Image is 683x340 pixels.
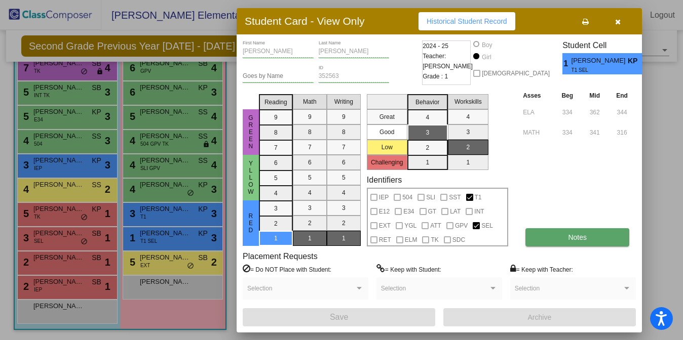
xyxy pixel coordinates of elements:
input: assessment [523,105,551,120]
span: YGL [404,220,416,232]
span: [DEMOGRAPHIC_DATA] [482,67,550,79]
span: ATT [430,220,441,232]
span: LAT [450,205,461,218]
div: Boy [481,40,492,50]
span: KP [628,56,642,66]
span: [PERSON_NAME] [572,56,628,66]
h3: Student Cell [562,40,651,50]
span: GT [428,205,437,218]
button: Save [243,308,435,326]
span: E12 [379,205,390,218]
span: Archive [528,313,552,321]
input: Enter ID [319,73,390,80]
h3: Student Card - View Only [245,15,365,27]
span: 3 [642,58,651,70]
span: T1 [475,191,482,203]
div: Girl [481,53,491,62]
label: Placement Requests [243,251,318,261]
span: IEP [379,191,389,203]
span: RET [379,234,391,246]
label: = Keep with Student: [376,264,441,274]
label: Identifiers [367,175,402,185]
span: Red [246,212,255,234]
button: Archive [443,308,636,326]
th: Mid [581,90,608,101]
input: assessment [523,125,551,140]
th: Asses [520,90,553,101]
span: GREEN [246,114,255,150]
span: T1 SEL [572,66,621,74]
span: Teacher: [PERSON_NAME] [423,51,473,71]
span: Notes [568,233,587,241]
span: EXT [379,220,391,232]
input: goes by name [243,73,314,80]
span: GPV [455,220,468,232]
span: INT [474,205,484,218]
span: SEL [481,220,493,232]
th: Beg [553,90,581,101]
span: SDC [452,234,465,246]
span: SST [449,191,461,203]
label: = Do NOT Place with Student: [243,264,331,274]
th: End [608,90,636,101]
button: Historical Student Record [419,12,515,30]
span: SLI [426,191,435,203]
span: E34 [403,205,414,218]
span: Grade : 1 [423,71,448,81]
span: Historical Student Record [427,17,507,25]
span: 504 [402,191,412,203]
span: Save [330,313,348,321]
span: ELM [405,234,418,246]
span: 2024 - 25 [423,41,448,51]
span: TK [431,234,438,246]
label: = Keep with Teacher: [510,264,573,274]
button: Notes [525,228,629,246]
span: YLLOW [246,160,255,195]
span: 1 [562,58,571,70]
